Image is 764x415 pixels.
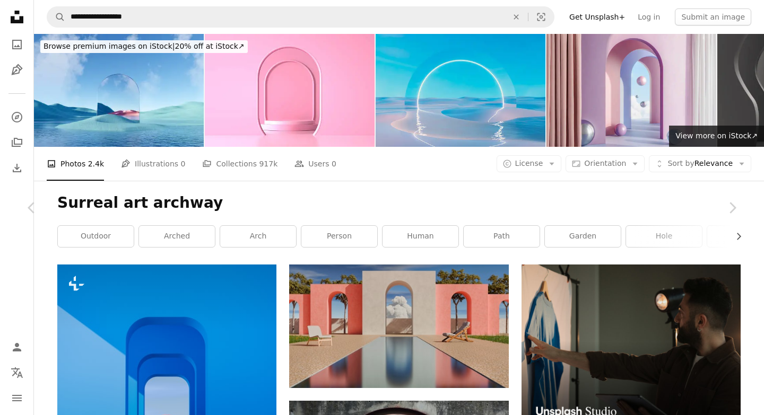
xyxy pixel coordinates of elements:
[376,34,545,147] img: Futuristic 3d landscape background with circle neon light. Innovation technology concept
[675,131,758,140] span: View more on iStock ↗
[44,42,245,50] span: 20% off at iStock ↗
[497,155,562,172] button: License
[139,226,215,247] a: arched
[649,155,751,172] button: Sort byRelevance
[6,362,28,383] button: Language
[205,34,375,147] img: Pink Podium Concept: Modern Surreal Design
[631,8,666,25] a: Log in
[294,147,336,181] a: Users 0
[566,155,645,172] button: Orientation
[545,226,621,247] a: garden
[301,226,377,247] a: person
[181,158,186,170] span: 0
[626,226,702,247] a: hole
[464,226,540,247] a: path
[259,158,277,170] span: 917k
[289,321,508,331] a: A painting of a pool with a view of a cloud in the sky
[289,264,508,387] img: A painting of a pool with a view of a cloud in the sky
[700,157,764,259] a: Next
[57,193,741,213] h1: Surreal art archway
[6,387,28,409] button: Menu
[34,34,204,147] img: 3d render Surreal pastel landscape background with geometric shapes, abstract fantastic desert du...
[6,59,28,81] a: Illustrations
[332,158,336,170] span: 0
[563,8,631,25] a: Get Unsplash+
[383,226,458,247] a: human
[6,34,28,55] a: Photos
[675,8,751,25] button: Submit an image
[667,158,733,169] span: Relevance
[47,7,65,27] button: Search Unsplash
[667,159,694,167] span: Sort by
[528,7,554,27] button: Visual search
[6,132,28,153] a: Collections
[6,337,28,358] a: Log in / Sign up
[6,107,28,128] a: Explore
[505,7,528,27] button: Clear
[58,226,134,247] a: outdoor
[47,6,554,28] form: Find visuals sitewide
[546,34,716,147] img: Colourful archway with shiny spherical objects
[220,226,296,247] a: arch
[121,147,185,181] a: Illustrations 0
[34,34,254,59] a: Browse premium images on iStock|20% off at iStock↗
[584,159,626,167] span: Orientation
[44,42,175,50] span: Browse premium images on iStock |
[202,147,277,181] a: Collections 917k
[515,159,543,167] span: License
[669,126,764,147] a: View more on iStock↗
